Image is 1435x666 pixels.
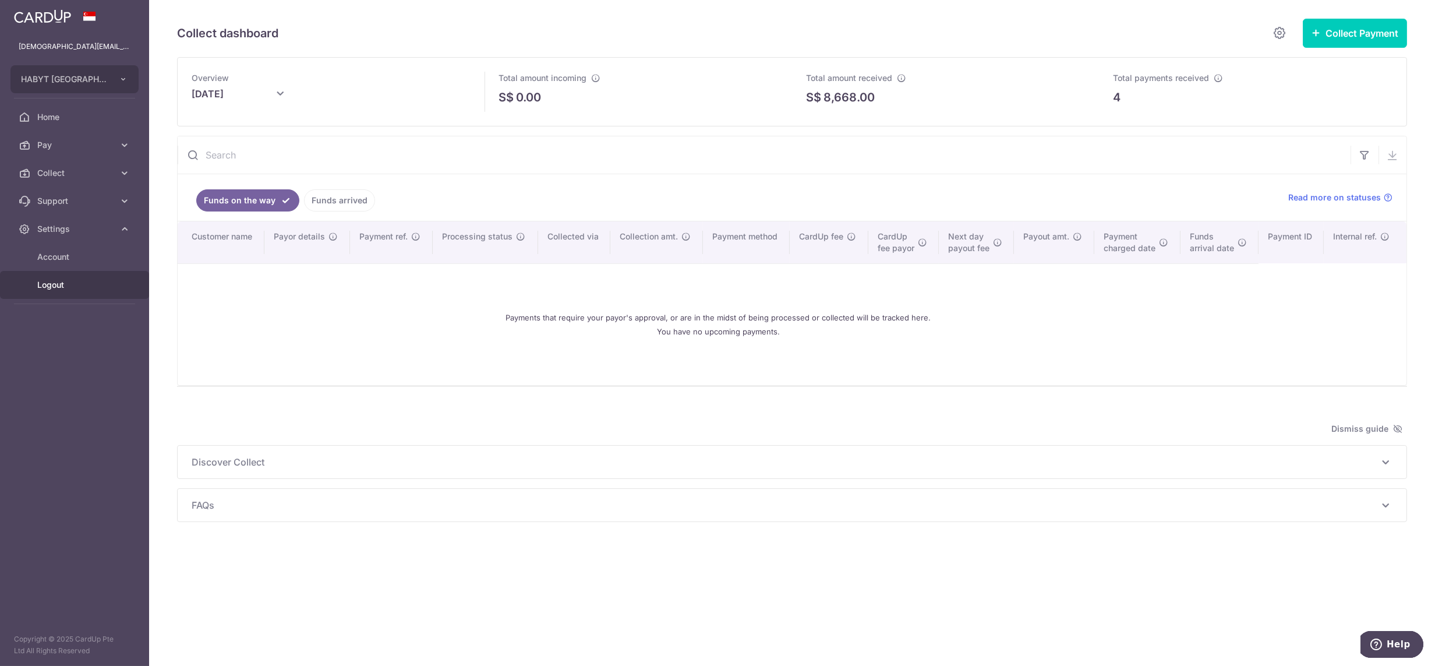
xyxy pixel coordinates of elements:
span: Help [26,8,50,19]
a: Funds on the way [196,189,299,212]
p: FAQs [192,498,1392,512]
th: Collected via [538,221,610,263]
img: CardUp [14,9,71,23]
span: Funds arrival date [1190,231,1234,254]
span: Internal ref. [1333,231,1377,242]
span: Overview [192,73,229,83]
th: Customer name [178,221,264,263]
span: Collection amt. [620,231,678,242]
input: Search [178,136,1351,174]
h5: Collect dashboard [177,24,278,43]
a: Read more on statuses [1288,192,1392,203]
span: Logout [37,279,114,291]
span: S$ [806,89,821,106]
span: S$ [499,89,514,106]
button: Collect Payment [1303,19,1407,48]
p: 0.00 [517,89,542,106]
span: Total payments received [1114,73,1210,83]
span: FAQs [192,498,1379,512]
span: Read more on statuses [1288,192,1381,203]
span: HABYT [GEOGRAPHIC_DATA] ONE PTE. LTD. [21,73,107,85]
span: Payout amt. [1023,231,1069,242]
span: Support [37,195,114,207]
span: Discover Collect [192,455,1379,469]
th: Payment ID [1259,221,1324,263]
span: Collect [37,167,114,179]
p: [DEMOGRAPHIC_DATA][EMAIL_ADDRESS][DOMAIN_NAME] [19,41,130,52]
a: Funds arrived [304,189,375,212]
span: Payor details [274,231,325,242]
span: Processing status [442,231,512,242]
span: Home [37,111,114,123]
div: Payments that require your payor's approval, or are in the midst of being processed or collected ... [192,273,1245,376]
span: Dismiss guide [1331,422,1402,436]
span: Next day payout fee [948,231,989,254]
span: Account [37,251,114,263]
button: HABYT [GEOGRAPHIC_DATA] ONE PTE. LTD. [10,65,139,93]
span: Payment charged date [1104,231,1155,254]
span: Pay [37,139,114,151]
span: CardUp fee payor [878,231,914,254]
p: Discover Collect [192,455,1392,469]
span: Payment ref. [359,231,408,242]
p: 8,668.00 [823,89,875,106]
span: Total amount received [806,73,892,83]
span: Total amount incoming [499,73,587,83]
span: Settings [37,223,114,235]
th: Payment method [703,221,790,263]
iframe: Opens a widget where you can find more information [1360,631,1423,660]
span: CardUp fee [799,231,843,242]
p: 4 [1114,89,1121,106]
